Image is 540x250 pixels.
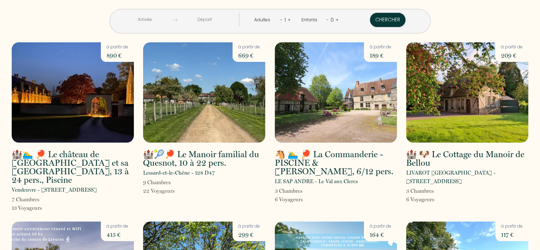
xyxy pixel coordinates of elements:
[370,44,391,50] p: à partir de
[406,169,528,186] p: LIVAROT [GEOGRAPHIC_DATA] - [STREET_ADDRESS]
[406,187,434,195] p: 3 Chambre
[275,177,358,186] p: LE SAP ANDRE - Le Val aux Clercs
[370,50,391,60] p: 189 €
[370,223,391,230] p: à partir de
[107,223,128,230] p: à partir de
[178,13,232,27] input: Départ
[336,16,339,23] a: +
[12,186,97,194] p: Vendeuvre - [STREET_ADDRESS]
[275,42,397,143] img: rental-image
[406,195,434,204] p: 6 Voyageur
[254,17,273,23] div: Adultes
[238,50,260,60] p: 669 €
[288,16,291,23] a: +
[143,178,175,187] p: 9 Chambre
[37,196,39,203] span: s
[238,44,260,50] p: à partir de
[300,188,302,194] span: s
[40,205,42,211] span: s
[275,195,303,204] p: 6 Voyageur
[172,17,178,22] img: guests
[107,44,128,50] p: à partir de
[143,42,265,143] img: rental-image
[169,179,171,186] span: s
[501,50,523,60] p: 209 €
[406,150,528,167] h2: 🏰 🐶 Le Cottage du Manoir de Bellou
[370,230,391,240] p: 164 €
[143,150,265,167] h2: 🏰🎾🏓 Le Manoir familial du Quesnot, 10 à 22 pers.
[118,13,172,27] input: Arrivée
[12,150,134,184] h2: 🏰🏊‍♂️ 🏓 Le château de [GEOGRAPHIC_DATA] et sa [GEOGRAPHIC_DATA], 13 à 24 pers., Piscine
[283,14,288,26] div: 1
[12,42,134,143] img: rental-image
[12,195,42,204] p: 7 Chambre
[107,50,128,60] p: 890 €
[301,17,320,23] div: Enfants
[238,223,260,230] p: à partir de
[501,44,523,50] p: à partir de
[238,230,260,240] p: 299 €
[275,150,397,176] h2: 🐴 🏊‍♂️ 🏓 La Commanderie - PISCINE & [PERSON_NAME], 6/12 pers.
[143,187,175,195] p: 22 Voyageur
[406,42,528,143] img: rental-image
[432,188,434,194] span: s
[280,16,283,23] a: -
[432,196,434,203] span: s
[326,16,329,23] a: -
[329,14,336,26] div: 0
[501,230,523,240] p: 117 €
[501,223,523,230] p: à partir de
[143,169,215,177] p: Lessard-et-le-Chêne - 128 D47
[12,204,42,212] p: 13 Voyageur
[173,188,175,194] span: s
[275,187,303,195] p: 3 Chambre
[107,230,128,240] p: 415 €
[301,196,303,203] span: s
[370,13,405,27] button: Chercher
